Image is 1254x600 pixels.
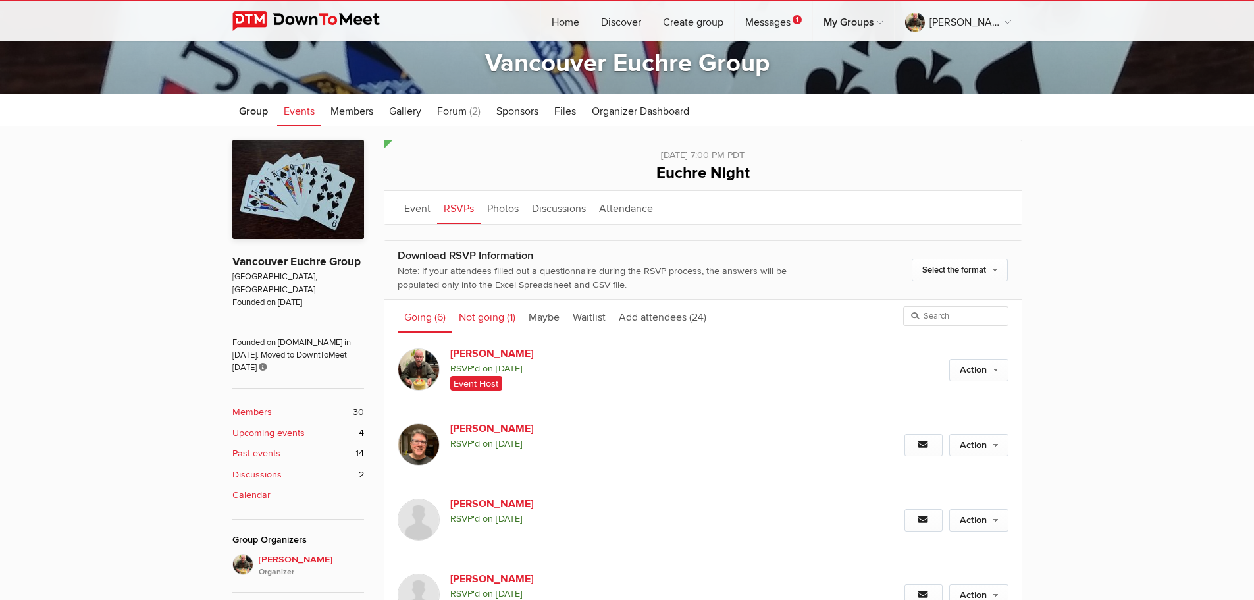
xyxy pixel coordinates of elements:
i: [DATE] [496,363,523,374]
img: Jeff Gard [398,423,440,466]
a: Discover [590,1,652,41]
span: Files [554,105,576,118]
span: 2 [359,468,364,482]
a: Create group [652,1,734,41]
a: Calendar [232,488,364,503]
b: Calendar [232,488,271,503]
span: Event Host [450,376,503,391]
i: [DATE] [496,438,523,449]
a: Photos [481,191,525,224]
a: Add attendees (24) [612,300,713,333]
span: 14 [355,447,364,461]
a: [PERSON_NAME] [450,571,675,587]
i: [DATE] [496,588,523,599]
a: [PERSON_NAME] [450,346,675,362]
i: Organizer [259,566,364,578]
span: Founded on [DATE] [232,296,364,309]
a: Organizer Dashboard [585,94,696,126]
div: Note: If your attendees filled out a questionnaire during the RSVP process, the answers will be p... [398,264,825,292]
a: Going (6) [398,300,452,333]
a: Action [949,434,1008,456]
a: Files [548,94,583,126]
a: Forum (2) [431,94,487,126]
img: Vancouver Euchre Group [232,140,364,239]
a: Select the format [912,259,1008,281]
a: Members 30 [232,405,364,420]
a: Vancouver Euchre Group [232,255,361,269]
a: RSVPs [437,191,481,224]
div: Download RSVP Information [398,248,825,264]
a: Action [949,359,1008,381]
a: Events [277,94,321,126]
a: Waitlist [566,300,612,333]
a: Members [324,94,380,126]
a: Home [541,1,590,41]
span: (1) [507,311,515,324]
a: Discussions [525,191,592,224]
b: Past events [232,447,280,461]
a: Messages1 [735,1,812,41]
img: Keith Paterson [398,348,440,391]
span: [GEOGRAPHIC_DATA], [GEOGRAPHIC_DATA] [232,271,364,296]
span: (2) [469,105,481,118]
a: Discussions 2 [232,468,364,482]
input: Search [903,306,1008,326]
b: Members [232,405,272,420]
a: Vancouver Euchre Group [485,48,770,78]
a: Gallery [382,94,428,126]
b: Discussions [232,468,282,482]
a: My Groups [813,1,894,41]
span: Forum [437,105,467,118]
div: Group Organizers [232,533,364,547]
span: Founded on [DOMAIN_NAME] in [DATE]. Moved to DowntToMeet [DATE] [232,323,364,375]
a: Maybe [522,300,566,333]
a: [PERSON_NAME] [450,421,675,437]
a: Group [232,94,274,126]
a: Not going (1) [452,300,522,333]
a: Action [949,509,1008,532]
span: Group [239,105,268,118]
span: Members [330,105,373,118]
img: DownToMeet [232,11,400,31]
a: [PERSON_NAME] [450,496,675,512]
a: [PERSON_NAME] [895,1,1022,41]
span: [PERSON_NAME] [259,553,364,579]
span: Euchre Night [656,163,750,182]
span: RSVP'd on [450,437,825,451]
a: Past events 14 [232,447,364,461]
span: 30 [353,405,364,420]
span: 4 [359,426,364,441]
span: Sponsors [496,105,538,118]
span: 1 [793,15,802,24]
i: [DATE] [496,513,523,524]
span: (24) [689,311,706,324]
img: Keith Paterson [232,554,253,575]
span: RSVP'd on [450,512,825,526]
div: [DATE] 7:00 PM PDT [398,140,1008,163]
a: [PERSON_NAME]Organizer [232,554,364,579]
b: Upcoming events [232,426,305,441]
span: Organizer Dashboard [592,105,689,118]
span: RSVP'd on [450,362,825,376]
a: Upcoming events 4 [232,426,364,441]
a: Attendance [592,191,660,224]
span: Events [284,105,315,118]
span: (6) [434,311,446,324]
img: Mike Manners [398,499,440,541]
span: Gallery [389,105,421,118]
a: Event [398,191,437,224]
a: Sponsors [490,94,545,126]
